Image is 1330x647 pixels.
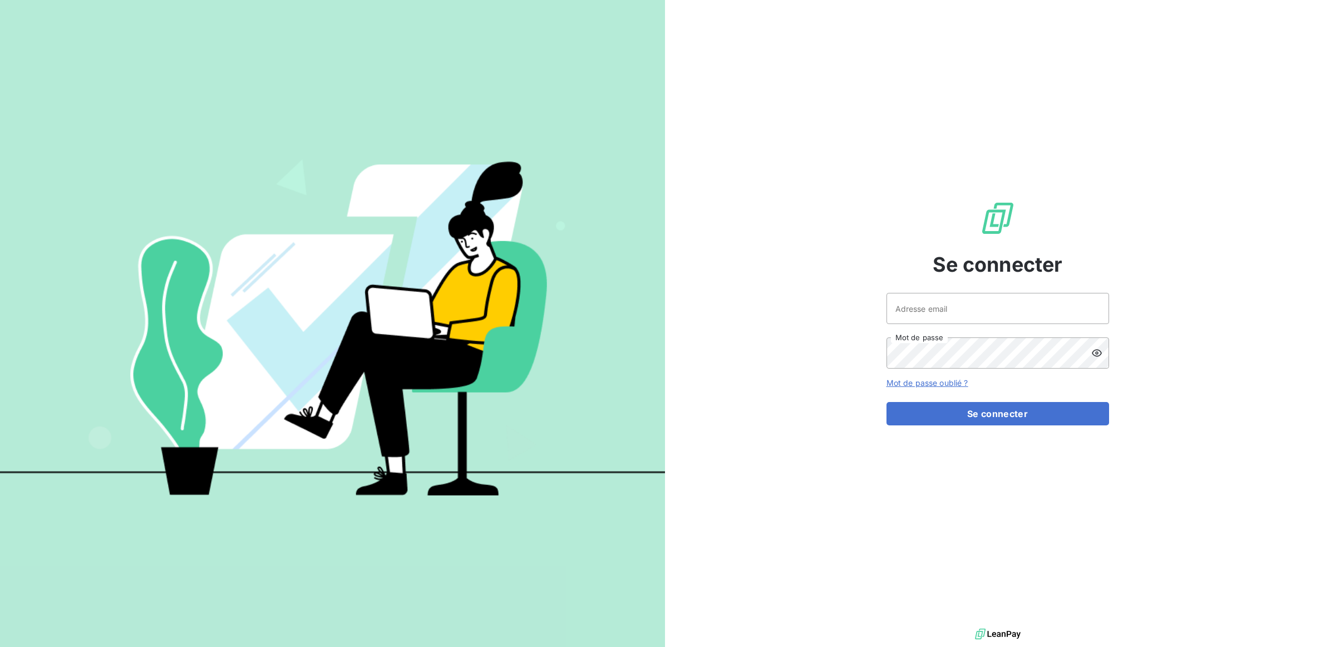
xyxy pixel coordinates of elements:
[886,378,968,388] a: Mot de passe oublié ?
[933,249,1063,280] span: Se connecter
[980,200,1016,236] img: Logo LeanPay
[975,626,1021,643] img: logo
[886,293,1109,324] input: placeholder
[886,402,1109,425] button: Se connecter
